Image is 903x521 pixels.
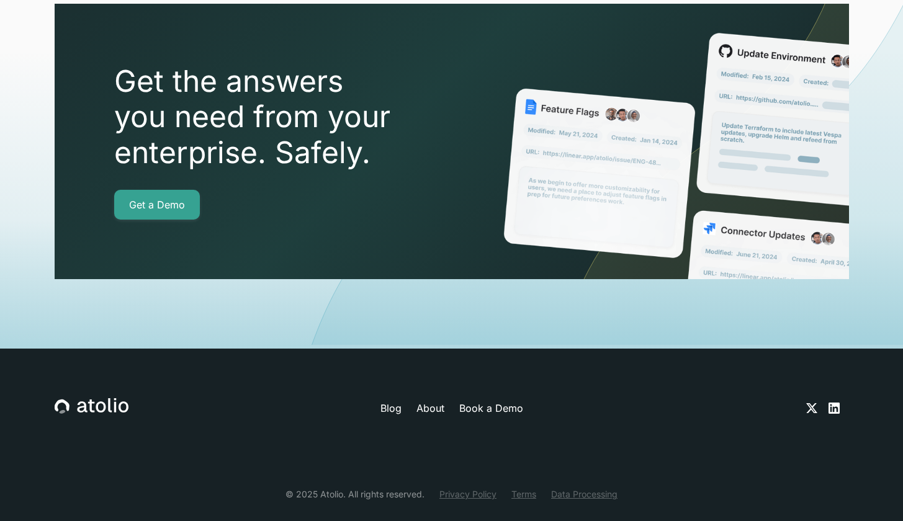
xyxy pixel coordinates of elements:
[439,488,496,501] a: Privacy Policy
[511,488,536,501] a: Terms
[416,401,444,416] a: About
[551,488,618,501] a: Data Processing
[380,401,402,416] a: Blog
[285,488,425,501] div: © 2025 Atolio. All rights reserved.
[459,401,523,416] a: Book a Demo
[841,461,903,521] iframe: Chat Widget
[114,190,200,220] a: Get a Demo
[114,63,462,171] h2: Get the answers you need from your enterprise. Safely.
